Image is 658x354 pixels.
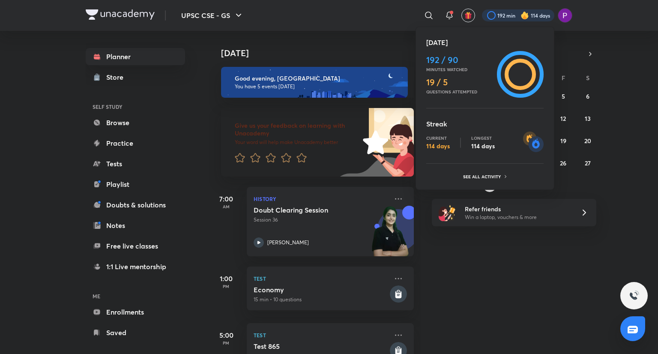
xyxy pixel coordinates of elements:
p: See all activity [463,174,503,179]
h5: [DATE] [426,37,544,48]
h4: 192 / 90 [426,55,493,65]
p: 114 days [426,142,450,150]
p: Questions attempted [426,89,493,94]
h4: 19 / 5 [426,77,493,87]
p: Current [426,135,450,141]
h5: Streak [426,119,544,129]
p: 114 days [471,142,495,150]
img: streak [523,132,544,152]
p: Minutes watched [426,67,493,72]
p: Longest [471,135,495,141]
